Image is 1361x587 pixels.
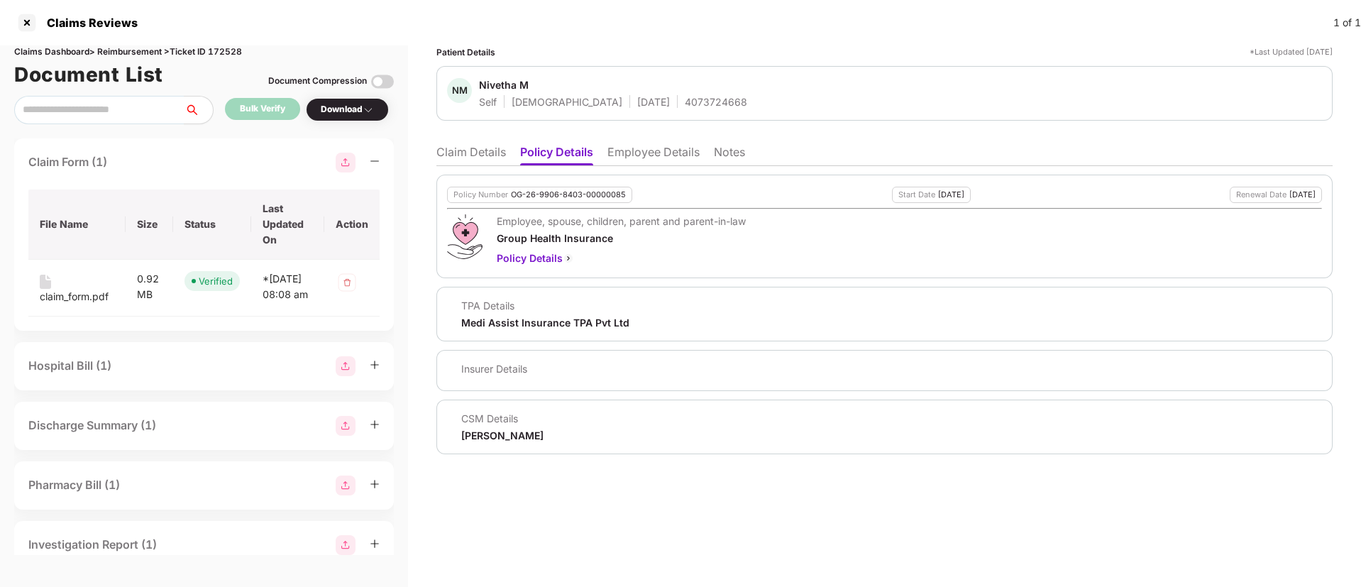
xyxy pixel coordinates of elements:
[563,253,574,264] img: svg+xml;base64,PHN2ZyBpZD0iQmFjay0yMHgyMCIgeG1sbnM9Imh0dHA6Ly93d3cudzMub3JnLzIwMDAvc3ZnIiB3aWR0aD...
[336,356,356,376] img: svg+xml;base64,PHN2ZyBpZD0iR3JvdXBfMjg4MTMiIGRhdGEtbmFtZT0iR3JvdXAgMjg4MTMiIHhtbG5zPSJodHRwOi8vd3...
[28,417,156,434] div: Discharge Summary (1)
[511,190,626,199] div: OG-26-9906-8403-00000085
[336,271,358,294] img: svg+xml;base64,PHN2ZyB4bWxucz0iaHR0cDovL3d3dy53My5vcmcvMjAwMC9zdmciIHdpZHRoPSIzMiIgaGVpZ2h0PSIzMi...
[461,316,629,329] div: Medi Assist Insurance TPA Pvt Ltd
[126,190,173,260] th: Size
[324,190,380,260] th: Action
[40,289,109,305] div: claim_form.pdf
[479,78,529,92] div: Nivetha M
[28,357,111,375] div: Hospital Bill (1)
[263,271,313,302] div: *[DATE] 08:08 am
[336,535,356,555] img: svg+xml;base64,PHN2ZyBpZD0iR3JvdXBfMjg4MTMiIGRhdGEtbmFtZT0iR3JvdXAgMjg4MTMiIHhtbG5zPSJodHRwOi8vd3...
[28,190,126,260] th: File Name
[497,214,746,228] div: Employee, spouse, children, parent and parent-in-law
[14,59,163,90] h1: Document List
[137,271,162,302] div: 0.92 MB
[40,275,51,289] img: svg+xml;base64,PHN2ZyB4bWxucz0iaHR0cDovL3d3dy53My5vcmcvMjAwMC9zdmciIHdpZHRoPSIxNiIgaGVpZ2h0PSIyMC...
[1236,190,1286,199] div: Renewal Date
[268,75,367,88] div: Document Compression
[453,190,508,199] div: Policy Number
[363,104,374,116] img: svg+xml;base64,PHN2ZyBpZD0iRHJvcGRvd24tMzJ4MzIiIHhtbG5zPSJodHRwOi8vd3d3LnczLm9yZy8yMDAwL3N2ZyIgd2...
[371,70,394,93] img: svg+xml;base64,PHN2ZyBpZD0iVG9nZ2xlLTMyeDMyIiB4bWxucz0iaHR0cDovL3d3dy53My5vcmcvMjAwMC9zdmciIHdpZH...
[336,416,356,436] img: svg+xml;base64,PHN2ZyBpZD0iR3JvdXBfMjg4MTMiIGRhdGEtbmFtZT0iR3JvdXAgMjg4MTMiIHhtbG5zPSJodHRwOi8vd3...
[461,299,629,312] div: TPA Details
[436,145,506,165] li: Claim Details
[336,476,356,495] img: svg+xml;base64,PHN2ZyBpZD0iR3JvdXBfMjg4MTMiIGRhdGEtbmFtZT0iR3JvdXAgMjg4MTMiIHhtbG5zPSJodHRwOi8vd3...
[240,102,285,116] div: Bulk Verify
[607,145,700,165] li: Employee Details
[370,479,380,489] span: plus
[520,145,593,165] li: Policy Details
[14,45,394,59] div: Claims Dashboard > Reimbursement > Ticket ID 172528
[370,539,380,549] span: plus
[938,190,964,199] div: [DATE]
[28,476,120,494] div: Pharmacy Bill (1)
[370,360,380,370] span: plus
[512,95,622,109] div: [DEMOGRAPHIC_DATA]
[714,145,745,165] li: Notes
[184,96,214,124] button: search
[336,153,356,172] img: svg+xml;base64,PHN2ZyBpZD0iR3JvdXBfMjg4MTMiIGRhdGEtbmFtZT0iR3JvdXAgMjg4MTMiIHhtbG5zPSJodHRwOi8vd3...
[436,45,495,59] div: Patient Details
[447,214,482,259] img: svg+xml;base64,PHN2ZyB4bWxucz0iaHR0cDovL3d3dy53My5vcmcvMjAwMC9zdmciIHdpZHRoPSI0OS4zMiIgaGVpZ2h0PS...
[461,362,527,375] div: Insurer Details
[370,419,380,429] span: plus
[479,95,497,109] div: Self
[461,412,544,425] div: CSM Details
[461,429,544,442] div: [PERSON_NAME]
[685,95,747,109] div: 4073724668
[28,536,157,554] div: Investigation Report (1)
[28,153,107,171] div: Claim Form (1)
[637,95,670,109] div: [DATE]
[1289,190,1316,199] div: [DATE]
[251,190,324,260] th: Last Updated On
[370,156,380,166] span: minus
[184,104,213,116] span: search
[38,16,138,30] div: Claims Reviews
[497,231,746,245] div: Group Health Insurance
[321,103,374,116] div: Download
[1250,45,1333,59] div: *Last Updated [DATE]
[1333,15,1361,31] div: 1 of 1
[898,190,935,199] div: Start Date
[173,190,251,260] th: Status
[497,251,746,266] div: Policy Details
[447,78,472,103] div: NM
[199,274,233,288] div: Verified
